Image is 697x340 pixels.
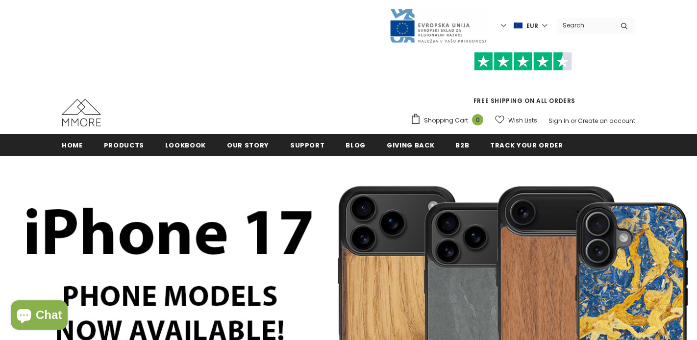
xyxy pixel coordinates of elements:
span: Shopping Cart [424,116,468,125]
span: EUR [526,21,538,31]
span: Our Story [227,141,269,150]
a: Shopping Cart 0 [410,113,488,128]
span: Lookbook [165,141,206,150]
span: FREE SHIPPING ON ALL ORDERS [410,56,635,105]
a: Track your order [490,134,563,156]
a: B2B [455,134,469,156]
iframe: Customer reviews powered by Trustpilot [410,71,635,96]
span: Products [104,141,144,150]
span: support [290,141,325,150]
a: Blog [346,134,366,156]
a: Products [104,134,144,156]
inbox-online-store-chat: Shopify online store chat [8,300,71,332]
a: Giving back [387,134,434,156]
a: Create an account [578,117,635,125]
span: Giving back [387,141,434,150]
span: B2B [455,141,469,150]
a: Our Story [227,134,269,156]
a: Lookbook [165,134,206,156]
a: Javni Razpis [389,21,487,29]
a: support [290,134,325,156]
span: Track your order [490,141,563,150]
a: Wish Lists [495,112,537,129]
input: Search Site [557,18,613,32]
span: Wish Lists [508,116,537,125]
span: Blog [346,141,366,150]
a: Home [62,134,83,156]
img: Javni Razpis [389,8,487,44]
span: 0 [472,114,483,125]
img: MMORE Cases [62,99,101,126]
span: or [571,117,576,125]
a: Sign In [548,117,569,125]
img: Trust Pilot Stars [474,52,572,71]
span: Home [62,141,83,150]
